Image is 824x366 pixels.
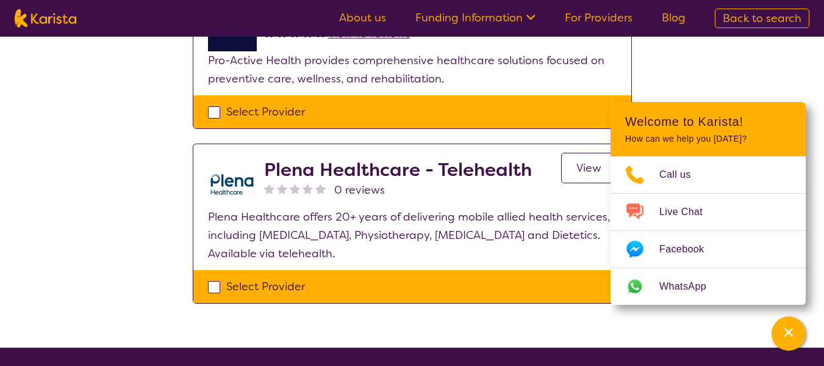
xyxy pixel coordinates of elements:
[15,9,76,27] img: Karista logo
[315,183,326,194] img: nonereviewstar
[659,203,717,221] span: Live Chat
[264,159,532,181] h2: Plena Healthcare - Telehealth
[576,161,601,175] span: View
[611,268,806,305] a: Web link opens in a new tab.
[659,166,706,184] span: Call us
[625,114,791,129] h2: Welcome to Karista!
[339,10,386,25] a: About us
[659,277,721,296] span: WhatsApp
[264,183,274,194] img: nonereviewstar
[290,183,300,194] img: nonereviewstar
[723,11,801,26] span: Back to search
[208,159,257,208] img: qwv9egg5taowukv2xnze.png
[715,9,809,28] a: Back to search
[561,153,617,183] a: View
[415,10,536,25] a: Funding Information
[625,134,791,144] p: How can we help you [DATE]?
[208,208,617,263] p: Plena Healthcare offers 20+ years of delivering mobile allied health services, including [MEDICAL...
[334,181,385,199] span: 0 reviews
[662,10,686,25] a: Blog
[208,51,617,88] p: Pro-Active Health provides comprehensive healthcare solutions focused on preventive care, wellnes...
[611,156,806,305] ul: Choose channel
[303,183,313,194] img: nonereviewstar
[659,240,718,258] span: Facebook
[611,102,806,305] div: Channel Menu
[277,183,287,194] img: nonereviewstar
[772,317,806,351] button: Channel Menu
[565,10,632,25] a: For Providers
